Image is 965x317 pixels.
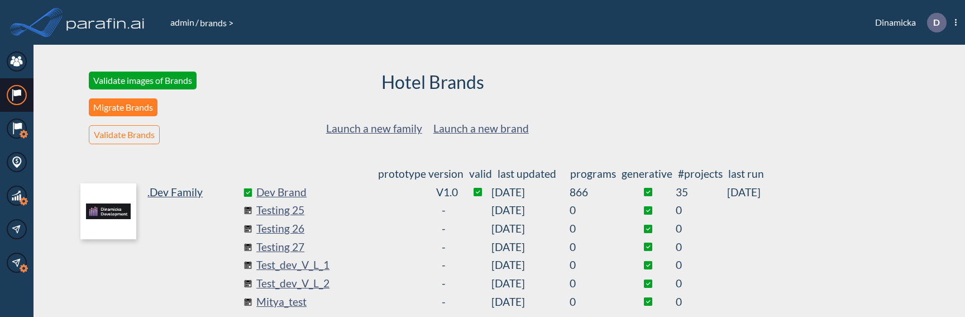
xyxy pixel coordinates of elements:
a: Testing 25 [256,201,424,220]
sapn: 866 [570,183,620,202]
span: prototype version [378,167,464,180]
span: last run [728,167,764,180]
sapn: 0 [570,256,620,275]
span: [DATE] [491,238,570,257]
a: Dev Brand [256,183,424,202]
img: comingSoon [244,261,252,269]
span: valid [469,167,492,180]
a: admin [169,17,195,27]
p: D [933,17,940,27]
img: comingSoon [244,298,252,306]
sapn: 0 [570,275,620,293]
span: [DATE] [491,275,570,293]
a: Mitya_test [256,293,424,311]
sapn: 0 [676,238,727,257]
sapn: 0 [570,220,620,238]
img: logo [80,183,136,239]
a: Testing 27 [256,238,424,257]
button: Validate images of Brands [89,72,197,89]
a: Test_dev_V_L_2 [256,275,424,293]
div: - [436,220,451,238]
a: .Dev Family [80,183,248,311]
span: brands > [199,17,235,28]
sapn: 0 [676,275,727,293]
div: Dinamicka [858,13,957,32]
button: Validate Brands [89,125,160,144]
h2: Hotel Brands [381,72,484,93]
div: - [436,201,451,220]
img: logo [64,11,147,34]
span: generative [622,167,672,180]
button: Migrate Brands [89,98,157,116]
sapn: 0 [570,238,620,257]
span: programs [570,167,616,180]
span: [DATE] [491,293,570,311]
sapn: 0 [676,220,727,238]
sapn: 0 [570,293,620,311]
sapn: 0 [676,256,727,275]
li: / [169,16,199,29]
img: comingSoon [244,280,252,288]
a: Launch a new family [326,122,422,135]
span: last updated [498,167,556,180]
span: [DATE] [491,201,570,220]
img: comingSoon [244,225,252,233]
span: [DATE] [491,256,570,275]
div: - [436,238,451,257]
a: Launch a new brand [433,122,529,135]
div: - [436,256,451,275]
div: - [436,275,451,293]
p: .Dev Family [147,183,203,202]
span: [DATE] [727,183,761,202]
span: #projects [678,167,723,180]
img: comingSoon [244,206,252,215]
sapn: 0 [676,293,727,311]
div: v1.0 [436,183,451,202]
a: Testing 26 [256,220,424,238]
sapn: 0 [676,201,727,220]
sapn: 35 [676,183,727,202]
sapn: 0 [570,201,620,220]
a: Test_dev_V_L_1 [256,256,424,275]
img: comingSoon [244,243,252,252]
span: [DATE] [491,183,570,202]
span: [DATE] [491,220,570,238]
div: - [436,293,451,311]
